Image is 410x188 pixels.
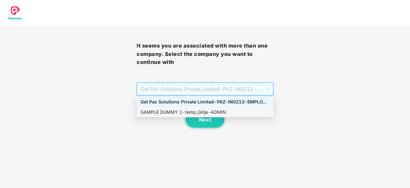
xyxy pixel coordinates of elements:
[141,109,269,116] div: SAMPLE DUMMY 1 - temp_Girija - ADMIN
[199,117,211,123] span: Next
[141,98,269,105] div: Get Paz Solutions Private Limited - PAZ-IN0213 - EMPLOYEE
[186,112,224,128] button: Next
[137,42,273,67] h3: It seems you are associated with more than one company. Select the company you want to continue with
[141,83,269,95] span: Get Paz Solutions Private Limited - PAZ-IN0213 - EMPLOYEE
